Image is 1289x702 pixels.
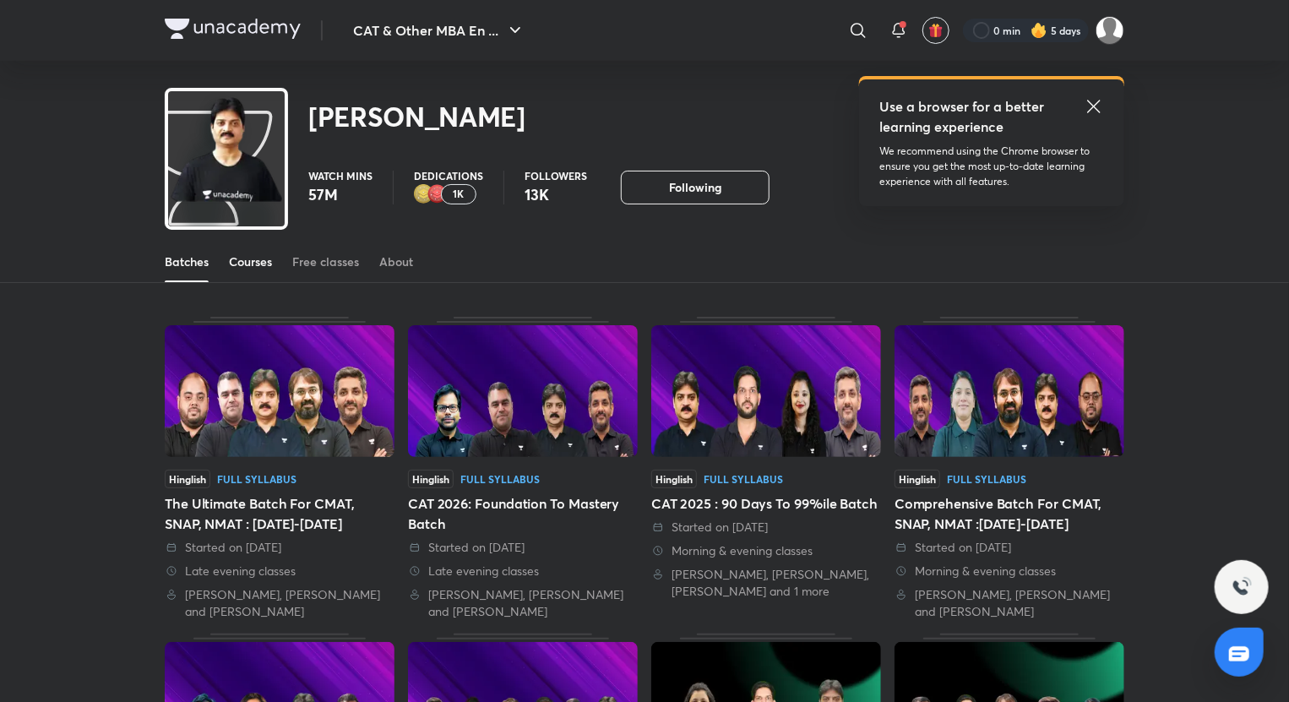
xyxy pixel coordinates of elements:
[165,539,394,556] div: Started on 23 Sept 2025
[408,317,638,620] div: CAT 2026: Foundation To Mastery Batch
[165,563,394,580] div: Late evening classes
[460,474,540,484] div: Full Syllabus
[229,242,272,282] a: Courses
[651,325,881,457] img: Thumbnail
[308,171,373,181] p: Watch mins
[408,493,638,534] div: CAT 2026: Foundation To Mastery Batch
[704,474,783,484] div: Full Syllabus
[165,493,394,534] div: The Ultimate Batch For CMAT, SNAP, NMAT : [DATE]-[DATE]
[165,325,394,457] img: Thumbnail
[1232,577,1252,597] img: ttu
[165,19,301,39] img: Company Logo
[168,95,285,204] img: class
[292,253,359,270] div: Free classes
[379,253,413,270] div: About
[669,179,721,196] span: Following
[217,474,296,484] div: Full Syllabus
[947,474,1026,484] div: Full Syllabus
[1031,22,1047,39] img: streak
[408,325,638,457] img: Thumbnail
[928,23,944,38] img: avatar
[308,184,373,204] p: 57M
[525,171,587,181] p: Followers
[414,171,483,181] p: Dedications
[165,586,394,620] div: Lokesh Agarwal, Ronakkumar Shah and Amit Deepak Rohra
[165,317,394,620] div: The Ultimate Batch For CMAT, SNAP, NMAT : 2025-2026
[895,317,1124,620] div: Comprehensive Batch For CMAT, SNAP, NMAT :2025-2026
[379,242,413,282] a: About
[292,242,359,282] a: Free classes
[651,493,881,514] div: CAT 2025 : 90 Days To 99%ile Batch
[408,563,638,580] div: Late evening classes
[621,171,770,204] button: Following
[414,184,434,204] img: educator badge2
[1096,16,1124,45] img: Nitin
[525,184,587,204] p: 13K
[651,566,881,600] div: Lokesh Agarwal, Ravi Kumar, Saral Nashier and 1 more
[229,253,272,270] div: Courses
[651,519,881,536] div: Started on 31 Aug 2025
[895,586,1124,620] div: Lokesh Agarwal, Deepika Awasthi and Ronakkumar Shah
[922,17,949,44] button: avatar
[408,470,454,488] span: Hinglish
[165,242,209,282] a: Batches
[879,144,1104,189] p: We recommend using the Chrome browser to ensure you get the most up-to-date learning experience w...
[651,470,697,488] span: Hinglish
[895,563,1124,580] div: Morning & evening classes
[408,586,638,620] div: Lokesh Agarwal, Amiya Kumar and Amit Deepak Rohra
[651,317,881,620] div: CAT 2025 : 90 Days To 99%ile Batch
[427,184,448,204] img: educator badge1
[408,539,638,556] div: Started on 2 Sept 2025
[895,539,1124,556] div: Started on 18 Aug 2025
[165,470,210,488] span: Hinglish
[454,188,465,200] p: 1K
[895,493,1124,534] div: Comprehensive Batch For CMAT, SNAP, NMAT :[DATE]-[DATE]
[165,19,301,43] a: Company Logo
[895,325,1124,457] img: Thumbnail
[343,14,536,47] button: CAT & Other MBA En ...
[651,542,881,559] div: Morning & evening classes
[895,470,940,488] span: Hinglish
[308,100,525,133] h2: [PERSON_NAME]
[879,96,1047,137] h5: Use a browser for a better learning experience
[165,253,209,270] div: Batches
